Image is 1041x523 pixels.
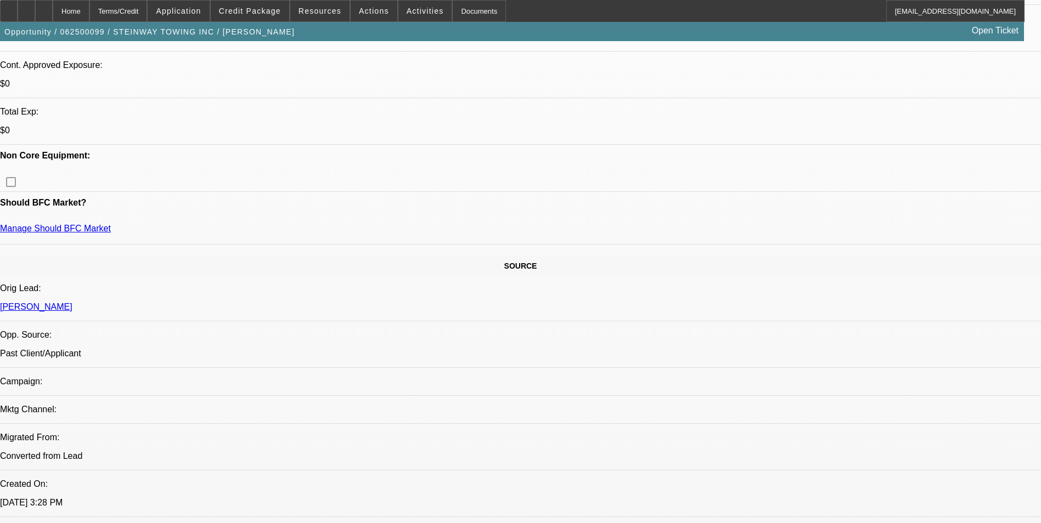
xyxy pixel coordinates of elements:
[156,7,201,15] span: Application
[407,7,444,15] span: Activities
[4,27,295,36] span: Opportunity / 062500099 / STEINWAY TOWING INC / [PERSON_NAME]
[211,1,289,21] button: Credit Package
[219,7,281,15] span: Credit Package
[967,21,1023,40] a: Open Ticket
[290,1,350,21] button: Resources
[299,7,341,15] span: Resources
[504,261,537,270] span: SOURCE
[398,1,452,21] button: Activities
[148,1,209,21] button: Application
[351,1,397,21] button: Actions
[359,7,389,15] span: Actions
